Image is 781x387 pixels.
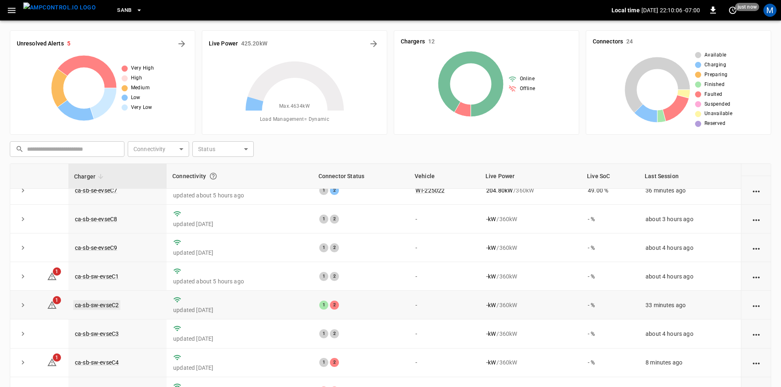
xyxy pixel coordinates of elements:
[763,4,776,17] div: profile-icon
[17,270,29,283] button: expand row
[173,191,306,199] p: updated about 5 hours ago
[639,262,741,291] td: about 4 hours ago
[626,37,633,46] h6: 24
[75,330,119,337] a: ca-sb-sw-evseC3
[486,272,575,281] div: / 360 kW
[751,358,761,367] div: action cell options
[751,330,761,338] div: action cell options
[409,291,480,319] td: -
[75,187,117,194] a: ca-sb-se-evseC7
[486,244,496,252] p: - kW
[486,330,496,338] p: - kW
[581,319,639,348] td: - %
[486,330,575,338] div: / 360 kW
[319,243,328,252] div: 1
[117,6,132,15] span: SanB
[735,3,759,11] span: just now
[409,349,480,377] td: -
[173,335,306,343] p: updated [DATE]
[409,205,480,233] td: -
[581,349,639,377] td: - %
[704,81,725,89] span: Finished
[751,301,761,309] div: action cell options
[751,158,761,166] div: action cell options
[209,39,238,48] h6: Live Power
[53,267,61,276] span: 1
[17,39,64,48] h6: Unresolved Alerts
[409,262,480,291] td: -
[593,37,623,46] h6: Connectors
[520,75,535,83] span: Online
[330,301,339,310] div: 2
[313,164,409,189] th: Connector Status
[17,184,29,197] button: expand row
[47,273,57,279] a: 1
[279,102,310,111] span: Max. 4634 kW
[704,100,731,109] span: Suspended
[704,110,732,118] span: Unavailable
[53,296,61,304] span: 1
[704,71,728,79] span: Preparing
[173,249,306,257] p: updated [DATE]
[581,233,639,262] td: - %
[206,169,221,183] button: Connection between the charger and our software.
[330,243,339,252] div: 2
[319,358,328,367] div: 1
[74,172,106,181] span: Charger
[409,164,480,189] th: Vehicle
[75,359,119,366] a: ca-sb-sw-evseC4
[260,115,330,124] span: Load Management = Dynamic
[480,164,581,189] th: Live Power
[47,359,57,365] a: 1
[241,39,267,48] h6: 425.20 kW
[409,233,480,262] td: -
[581,164,639,189] th: Live SoC
[486,215,496,223] p: - kW
[415,187,445,194] a: WT-225022
[131,84,150,92] span: Medium
[486,301,496,309] p: - kW
[131,74,142,82] span: High
[751,186,761,195] div: action cell options
[486,301,575,309] div: / 360 kW
[175,37,188,50] button: All Alerts
[581,205,639,233] td: - %
[751,272,761,281] div: action cell options
[486,186,575,195] div: / 360 kW
[428,37,435,46] h6: 12
[486,272,496,281] p: - kW
[751,244,761,252] div: action cell options
[75,216,117,222] a: ca-sb-se-evseC8
[401,37,425,46] h6: Chargers
[330,272,339,281] div: 2
[704,91,722,99] span: Faulted
[330,215,339,224] div: 2
[23,2,96,13] img: ampcontrol.io logo
[639,164,741,189] th: Last Session
[726,4,739,17] button: set refresh interval
[172,169,307,183] div: Connectivity
[17,242,29,254] button: expand row
[486,358,496,367] p: - kW
[319,272,328,281] div: 1
[581,176,639,205] td: 49.00 %
[17,356,29,369] button: expand row
[67,39,70,48] h6: 5
[486,186,512,195] p: 204.80 kW
[173,277,306,285] p: updated about 5 hours ago
[704,51,727,59] span: Available
[17,213,29,225] button: expand row
[131,64,154,72] span: Very High
[639,291,741,319] td: 33 minutes ago
[704,120,725,128] span: Reserved
[612,6,640,14] p: Local time
[53,353,61,362] span: 1
[639,233,741,262] td: about 4 hours ago
[486,244,575,252] div: / 360 kW
[639,349,741,377] td: 8 minutes ago
[486,358,575,367] div: / 360 kW
[319,186,328,195] div: 1
[173,220,306,228] p: updated [DATE]
[17,328,29,340] button: expand row
[486,215,575,223] div: / 360 kW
